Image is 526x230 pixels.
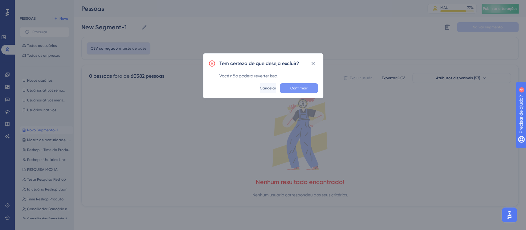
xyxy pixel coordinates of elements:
[219,60,299,66] font: Tem certeza de que deseja excluir?
[500,206,519,224] iframe: Iniciador do Assistente de IA do UserGuiding
[57,4,59,7] font: 4
[290,86,308,90] font: Confirmar
[260,86,276,90] font: Cancelar
[14,3,53,7] font: Precisar de ajuda?
[219,73,278,78] font: Você não poderá reverter isso.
